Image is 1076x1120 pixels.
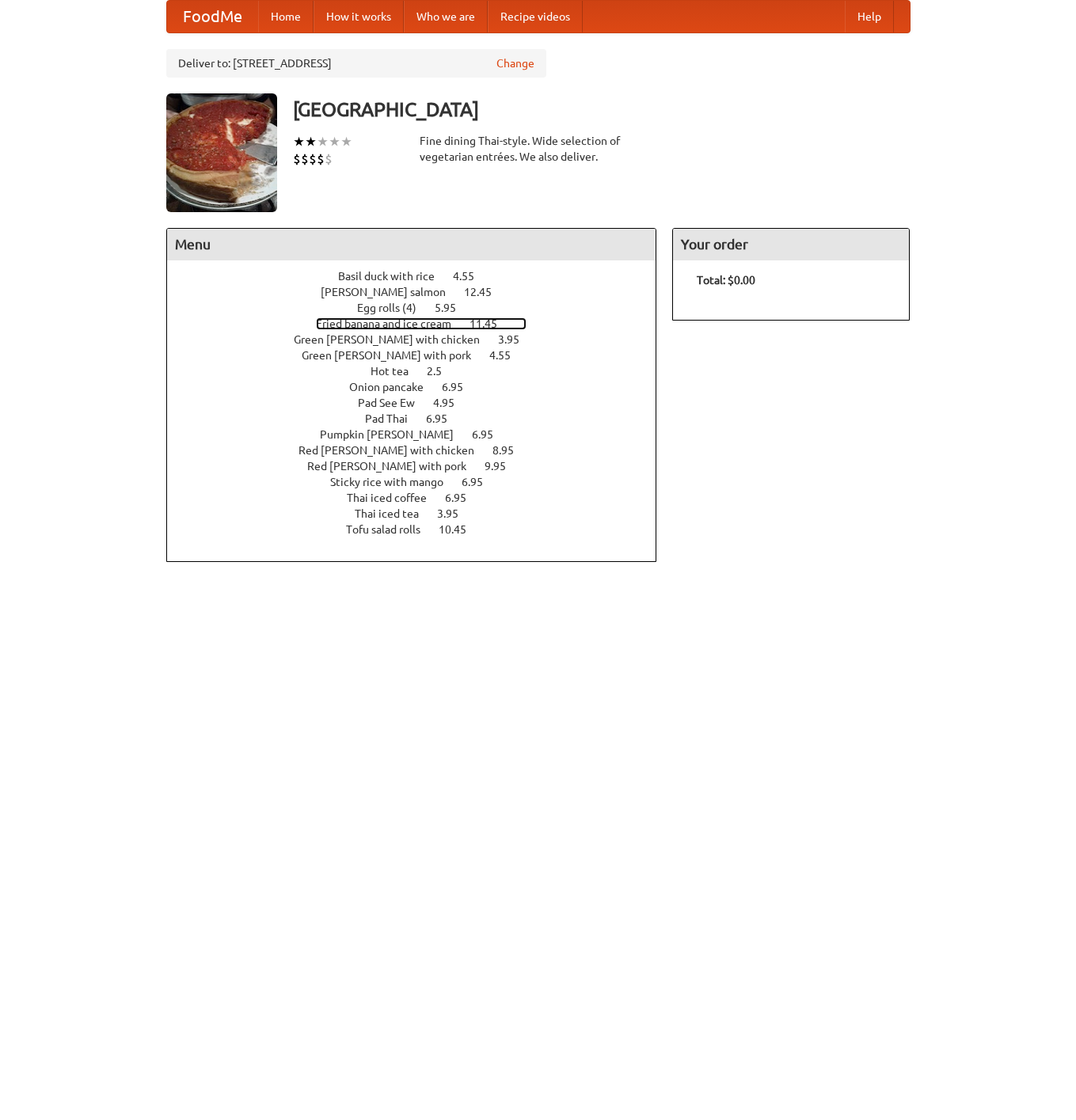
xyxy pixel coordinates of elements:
h4: Menu [167,229,656,260]
a: Pumpkin [PERSON_NAME] 6.95 [320,428,523,441]
span: Pumpkin [PERSON_NAME] [320,428,470,441]
a: Pad Thai 6.95 [365,412,477,425]
span: 11.45 [470,317,513,330]
span: 6.95 [426,412,463,425]
a: FoodMe [167,1,258,32]
span: 12.45 [464,286,508,298]
span: 9.95 [485,460,522,473]
span: 6.95 [445,492,482,504]
a: Fried banana and ice cream 11.45 [316,317,527,330]
span: Pad See Ew [358,397,431,409]
a: Egg rolls (4) 5.95 [357,302,485,314]
span: Sticky rice with mango [330,476,459,488]
a: Hot tea 2.5 [371,365,471,378]
li: $ [317,150,325,168]
a: Change [496,55,534,71]
span: 2.5 [427,365,458,378]
a: Red [PERSON_NAME] with pork 9.95 [307,460,535,473]
li: ★ [329,133,340,150]
a: Home [258,1,314,32]
span: Onion pancake [349,381,439,393]
span: Tofu salad rolls [346,523,436,536]
span: 4.55 [453,270,490,283]
b: Total: $0.00 [697,274,755,287]
span: Green [PERSON_NAME] with chicken [294,333,496,346]
a: Help [845,1,894,32]
span: 3.95 [498,333,535,346]
span: Fried banana and ice cream [316,317,467,330]
span: Thai iced tea [355,507,435,520]
span: 3.95 [437,507,474,520]
a: Thai iced tea 3.95 [355,507,488,520]
span: Pad Thai [365,412,424,425]
li: $ [301,150,309,168]
li: $ [293,150,301,168]
li: ★ [305,133,317,150]
a: Thai iced coffee 6.95 [347,492,496,504]
span: 6.95 [462,476,499,488]
span: 6.95 [442,381,479,393]
a: Basil duck with rice 4.55 [338,270,504,283]
h3: [GEOGRAPHIC_DATA] [293,93,911,125]
a: Tofu salad rolls 10.45 [346,523,496,536]
div: Deliver to: [STREET_ADDRESS] [166,49,546,78]
a: Onion pancake 6.95 [349,381,492,393]
span: Green [PERSON_NAME] with pork [302,349,487,362]
span: 8.95 [492,444,530,457]
span: Hot tea [371,365,424,378]
span: 4.95 [433,397,470,409]
span: Thai iced coffee [347,492,443,504]
a: Green [PERSON_NAME] with chicken 3.95 [294,333,549,346]
li: ★ [340,133,352,150]
span: 5.95 [435,302,472,314]
h4: Your order [673,229,909,260]
a: Who we are [404,1,488,32]
a: Red [PERSON_NAME] with chicken 8.95 [298,444,543,457]
a: Sticky rice with mango 6.95 [330,476,512,488]
li: $ [325,150,333,168]
a: [PERSON_NAME] salmon 12.45 [321,286,521,298]
div: Fine dining Thai-style. Wide selection of vegetarian entrées. We also deliver. [420,133,657,165]
span: Red [PERSON_NAME] with chicken [298,444,490,457]
a: Pad See Ew 4.95 [358,397,484,409]
span: 6.95 [472,428,509,441]
li: ★ [293,133,305,150]
span: [PERSON_NAME] salmon [321,286,462,298]
span: Egg rolls (4) [357,302,432,314]
a: Recipe videos [488,1,583,32]
span: Basil duck with rice [338,270,451,283]
span: Red [PERSON_NAME] with pork [307,460,482,473]
span: 10.45 [439,523,482,536]
a: How it works [314,1,404,32]
a: Green [PERSON_NAME] with pork 4.55 [302,349,540,362]
li: ★ [317,133,329,150]
span: 4.55 [489,349,527,362]
li: $ [309,150,317,168]
img: angular.jpg [166,93,277,212]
